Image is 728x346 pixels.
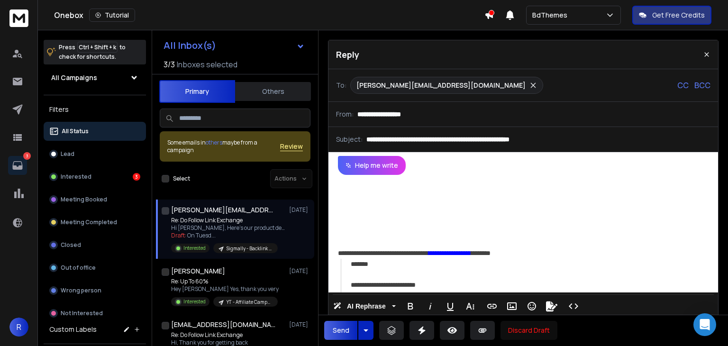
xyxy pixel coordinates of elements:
[9,318,28,337] button: R
[336,109,354,119] p: From:
[61,310,103,317] p: Not Interested
[289,321,310,328] p: [DATE]
[183,298,206,305] p: Interested
[167,139,280,154] div: Some emails in maybe from a campaign
[62,127,89,135] p: All Status
[44,281,146,300] button: Wrong person
[133,173,140,181] div: 3
[44,167,146,186] button: Interested3
[694,80,710,91] p: BCC
[61,196,107,203] p: Meeting Booked
[187,231,216,239] span: On Tuesd ...
[441,297,459,316] button: Underline (Ctrl+U)
[206,138,222,146] span: others
[336,48,359,61] p: Reply
[89,9,135,22] button: Tutorial
[632,6,711,25] button: Get Free Credits
[235,81,311,102] button: Others
[324,321,357,340] button: Send
[280,142,303,151] button: Review
[61,287,101,294] p: Wrong person
[421,297,439,316] button: Italic (Ctrl+I)
[177,59,237,70] h3: Inboxes selected
[171,217,285,224] p: Re: Do Follow Link Exchange
[532,10,571,20] p: BdThemes
[59,43,126,62] p: Press to check for shortcuts.
[44,258,146,277] button: Out of office
[338,156,406,175] button: Help me write
[331,297,398,316] button: AI Rephrase
[54,9,484,22] div: Onebox
[523,297,541,316] button: Emoticons
[44,103,146,116] h3: Filters
[171,285,279,293] p: Hey [PERSON_NAME] Yes, thank you very
[156,36,312,55] button: All Inbox(s)
[171,331,285,339] p: Re: Do Follow Link Exchange
[171,266,225,276] h1: [PERSON_NAME]
[61,219,117,226] p: Meeting Completed
[44,236,146,255] button: Closed
[44,122,146,141] button: All Status
[652,10,705,20] p: Get Free Credits
[543,297,561,316] button: Signature
[356,81,526,90] p: [PERSON_NAME][EMAIL_ADDRESS][DOMAIN_NAME]
[289,267,310,275] p: [DATE]
[51,73,97,82] h1: All Campaigns
[227,299,272,306] p: YT - Affiliate Campaign 2025 Part -2
[677,80,689,91] p: CC
[336,135,363,144] p: Subject:
[44,304,146,323] button: Not Interested
[693,313,716,336] div: Open Intercom Messenger
[289,206,310,214] p: [DATE]
[171,231,186,239] span: Draft:
[345,302,388,310] span: AI Rephrase
[23,152,31,160] p: 3
[183,245,206,252] p: Interested
[173,175,190,182] label: Select
[61,264,96,272] p: Out of office
[227,245,272,252] p: Sigmally - Backlink Partnership Collab
[401,297,419,316] button: Bold (Ctrl+B)
[159,80,235,103] button: Primary
[8,156,27,175] a: 3
[164,41,216,50] h1: All Inbox(s)
[171,278,279,285] p: Re: Up To 60%
[171,205,275,215] h1: [PERSON_NAME][EMAIL_ADDRESS][DOMAIN_NAME]
[44,190,146,209] button: Meeting Booked
[564,297,582,316] button: Code View
[503,297,521,316] button: Insert Image (Ctrl+P)
[500,321,557,340] button: Discard Draft
[61,241,81,249] p: Closed
[77,42,118,53] span: Ctrl + Shift + k
[61,173,91,181] p: Interested
[61,150,74,158] p: Lead
[49,325,97,334] h3: Custom Labels
[461,297,479,316] button: More Text
[44,145,146,164] button: Lead
[171,224,285,232] p: Hi [PERSON_NAME], Here’s our product details: [URL][DOMAIN_NAME] [[URL][DOMAIN_NAME]] Could
[336,81,346,90] p: To:
[171,320,275,329] h1: [EMAIL_ADDRESS][DOMAIN_NAME]
[44,68,146,87] button: All Campaigns
[164,59,175,70] span: 3 / 3
[44,213,146,232] button: Meeting Completed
